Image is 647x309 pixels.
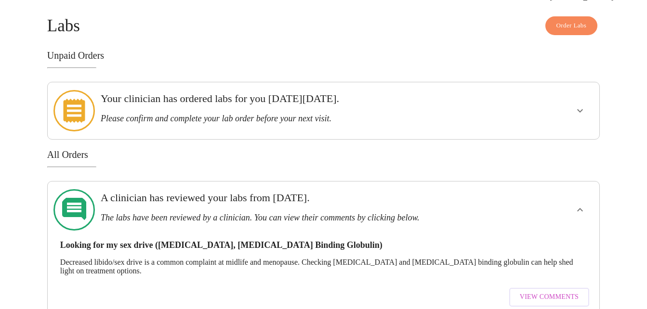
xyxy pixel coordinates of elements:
h4: Labs [47,16,600,36]
p: Decreased libido/sex drive is a common complaint at midlife and menopause. Checking [MEDICAL_DATA... [60,258,587,275]
button: show more [568,198,592,221]
h3: A clinician has reviewed your labs from [DATE]. [101,192,493,204]
span: View Comments [520,291,579,303]
h3: Unpaid Orders [47,50,600,61]
span: Order Labs [556,20,587,31]
button: Order Labs [545,16,598,35]
h3: Looking for my sex drive ([MEDICAL_DATA], [MEDICAL_DATA] Binding Globulin) [60,240,587,250]
button: View Comments [509,288,589,307]
h3: Please confirm and complete your lab order before your next visit. [101,114,493,124]
h3: Your clinician has ordered labs for you [DATE][DATE]. [101,92,493,105]
h3: The labs have been reviewed by a clinician. You can view their comments by clicking below. [101,213,493,223]
h3: All Orders [47,149,600,160]
button: show more [568,99,592,122]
